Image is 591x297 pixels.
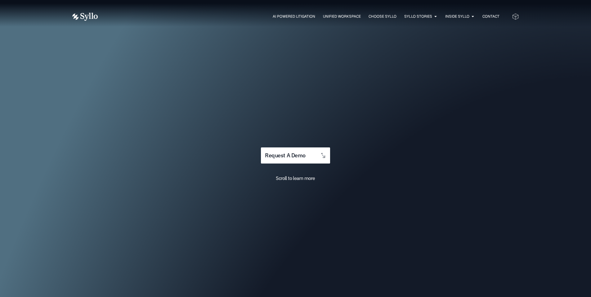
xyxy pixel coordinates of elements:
a: Choose Syllo [369,14,396,19]
div: Menu Toggle [110,14,499,20]
a: Inside Syllo [445,14,469,19]
span: Scroll to learn more [276,175,315,181]
nav: Menu [110,14,499,20]
a: Unified Workspace [323,14,361,19]
a: Syllo Stories [404,14,432,19]
a: request a demo [261,147,330,164]
span: request a demo [265,153,305,159]
a: AI Powered Litigation [273,14,315,19]
img: Vector [72,13,98,21]
a: Contact [482,14,499,19]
